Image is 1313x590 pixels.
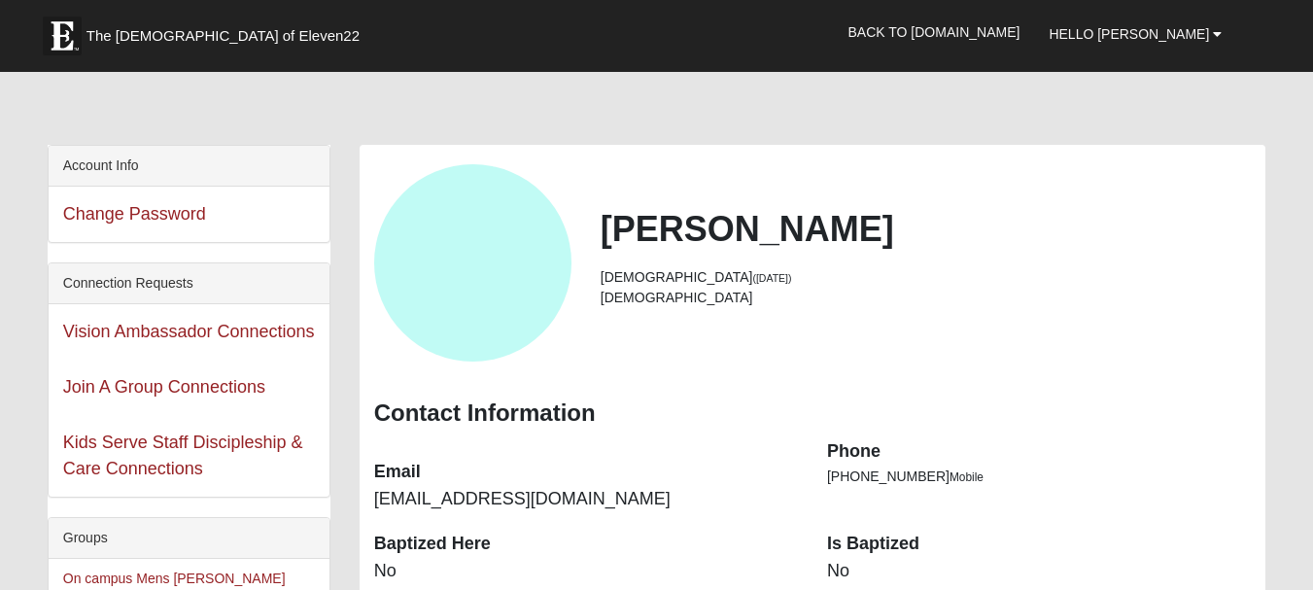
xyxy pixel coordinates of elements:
[63,377,265,397] a: Join A Group Connections
[49,263,329,304] div: Connection Requests
[950,470,984,484] span: Mobile
[374,559,798,584] dd: No
[63,322,315,341] a: Vision Ambassador Connections
[601,208,1251,250] h2: [PERSON_NAME]
[374,164,571,362] a: View Fullsize Photo
[374,399,1252,428] h3: Contact Information
[374,532,798,557] dt: Baptized Here
[49,518,329,559] div: Groups
[827,439,1251,465] dt: Phone
[63,204,206,224] a: Change Password
[374,487,798,512] dd: [EMAIL_ADDRESS][DOMAIN_NAME]
[601,288,1251,308] li: [DEMOGRAPHIC_DATA]
[601,267,1251,288] li: [DEMOGRAPHIC_DATA]
[1034,10,1236,58] a: Hello [PERSON_NAME]
[827,467,1251,487] li: [PHONE_NUMBER]
[63,433,303,478] a: Kids Serve Staff Discipleship & Care Connections
[33,7,422,55] a: The [DEMOGRAPHIC_DATA] of Eleven22
[374,460,798,485] dt: Email
[827,559,1251,584] dd: No
[86,26,360,46] span: The [DEMOGRAPHIC_DATA] of Eleven22
[752,272,791,284] small: ([DATE])
[827,532,1251,557] dt: Is Baptized
[49,146,329,187] div: Account Info
[1049,26,1209,42] span: Hello [PERSON_NAME]
[834,8,1035,56] a: Back to [DOMAIN_NAME]
[43,17,82,55] img: Eleven22 logo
